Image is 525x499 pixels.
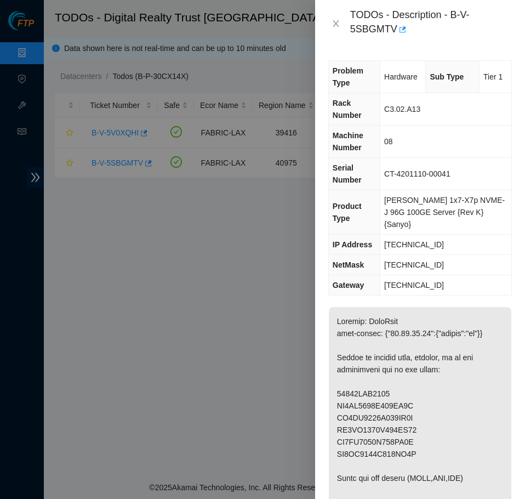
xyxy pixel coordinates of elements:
[384,196,505,229] span: [PERSON_NAME] 1x7-X7p NVME-J 96G 100GE Server {Rev K}{Sanyo}
[384,260,444,269] span: [TECHNICAL_ID]
[333,240,372,249] span: IP Address
[333,202,362,223] span: Product Type
[384,137,393,146] span: 08
[333,66,363,87] span: Problem Type
[384,240,444,249] span: [TECHNICAL_ID]
[384,281,444,290] span: [TECHNICAL_ID]
[333,163,362,184] span: Serial Number
[384,105,420,114] span: C3.02.A13
[483,72,503,81] span: Tier 1
[333,260,364,269] span: NetMask
[384,169,450,178] span: CT-4201110-00041
[333,131,363,152] span: Machine Number
[333,99,362,120] span: Rack Number
[350,9,512,38] div: TODOs - Description - B-V-5SBGMTV
[333,281,364,290] span: Gateway
[430,72,464,81] span: Sub Type
[384,72,418,81] span: Hardware
[332,19,340,28] span: close
[328,19,344,29] button: Close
